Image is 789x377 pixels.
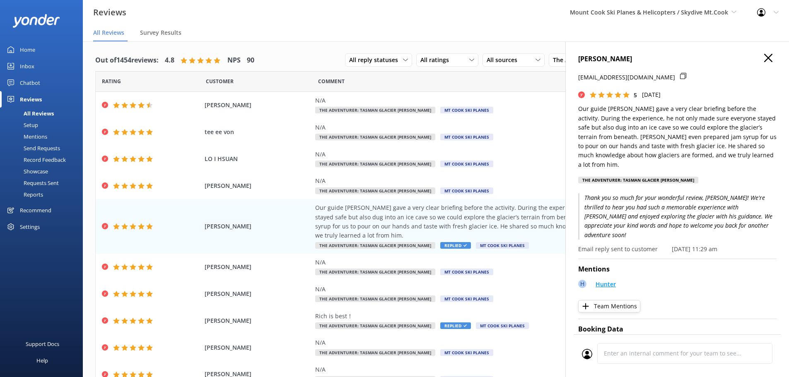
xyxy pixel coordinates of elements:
[20,219,40,235] div: Settings
[205,154,311,163] span: LO I HSUAN
[315,187,435,194] span: The Adventurer: Tasman Glacier [PERSON_NAME]
[591,280,616,291] a: Hunter
[20,202,51,219] div: Recommend
[440,322,471,329] span: Replied
[247,55,254,66] h4: 90
[206,77,234,85] span: Date
[140,29,181,37] span: Survey Results
[318,77,345,85] span: Question
[20,58,34,74] div: Inbox
[205,343,311,352] span: [PERSON_NAME]
[578,193,777,240] p: Thank you so much for your wonderful review, [PERSON_NAME]! We're thrilled to hear you had such a...
[440,269,493,275] span: Mt Cook Ski Planes
[440,161,493,167] span: Mt Cook Ski Planes
[5,154,66,166] div: Record Feedback
[205,262,311,271] span: [PERSON_NAME]
[5,154,83,166] a: Record Feedback
[165,55,174,66] h4: 4.8
[315,285,692,294] div: N/A
[315,176,692,185] div: N/A
[570,8,728,16] span: Mount Cook Ski Planes & Helicopters / Skydive Mt.Cook
[5,166,48,177] div: Showcase
[36,352,48,369] div: Help
[578,300,640,312] button: Team Mentions
[315,242,435,249] span: The Adventurer: Tasman Glacier [PERSON_NAME]
[440,295,493,302] span: Mt Cook Ski Planes
[315,161,435,167] span: The Adventurer: Tasman Glacier [PERSON_NAME]
[440,107,493,113] span: Mt Cook Ski Planes
[315,312,692,321] div: Rich is best！
[578,324,777,335] h4: Booking Data
[315,123,692,132] div: N/A
[672,245,717,254] p: [DATE] 11:29 am
[634,91,637,99] span: 5
[5,142,60,154] div: Send Requests
[315,150,692,159] div: N/A
[440,134,493,140] span: Mt Cook Ski Planes
[578,280,586,288] div: H
[205,316,311,325] span: [PERSON_NAME]
[5,142,83,154] a: Send Requests
[476,242,529,249] span: Mt Cook Ski Planes
[205,127,311,137] span: tee ee von
[26,336,59,352] div: Support Docs
[315,322,435,329] span: The Adventurer: Tasman Glacier [PERSON_NAME]
[578,245,658,254] p: Email reply sent to customer
[5,177,59,189] div: Requests Sent
[315,134,435,140] span: The Adventurer: Tasman Glacier [PERSON_NAME]
[578,264,777,275] h4: Mentions
[315,269,435,275] span: The Adventurer: Tasman Glacier [PERSON_NAME]
[205,181,311,190] span: [PERSON_NAME]
[315,258,692,267] div: N/A
[205,101,311,110] span: [PERSON_NAME]
[102,77,121,85] span: Date
[553,55,697,65] span: The Adventurer: Tasman Glacier [PERSON_NAME]
[642,90,661,99] p: [DATE]
[5,119,38,131] div: Setup
[20,91,42,108] div: Reviews
[20,41,35,58] div: Home
[596,280,616,289] p: Hunter
[5,108,83,119] a: All Reviews
[315,107,435,113] span: The Adventurer: Tasman Glacier [PERSON_NAME]
[5,108,54,119] div: All Reviews
[578,73,675,82] p: [EMAIL_ADDRESS][DOMAIN_NAME]
[5,166,83,177] a: Showcase
[5,131,83,142] a: Mentions
[315,349,435,356] span: The Adventurer: Tasman Glacier [PERSON_NAME]
[440,187,493,194] span: Mt Cook Ski Planes
[578,104,777,169] p: Our guide [PERSON_NAME] gave a very clear briefing before the activity. During the experience, he...
[5,177,83,189] a: Requests Sent
[93,29,124,37] span: All Reviews
[578,177,698,183] div: The Adventurer: Tasman Glacier [PERSON_NAME]
[440,349,493,356] span: Mt Cook Ski Planes
[476,322,529,329] span: Mt Cook Ski Planes
[315,203,692,240] div: Our guide [PERSON_NAME] gave a very clear briefing before the activity. During the experience, he...
[5,119,83,131] a: Setup
[227,55,241,66] h4: NPS
[582,349,592,359] img: user_profile.svg
[315,96,692,105] div: N/A
[315,338,692,347] div: N/A
[5,189,83,200] a: Reports
[5,189,43,200] div: Reports
[349,55,403,65] span: All reply statuses
[5,131,47,142] div: Mentions
[764,54,772,63] button: Close
[12,14,60,28] img: yonder-white-logo.png
[578,54,777,65] h4: [PERSON_NAME]
[315,365,692,374] div: N/A
[205,222,311,231] span: [PERSON_NAME]
[20,74,40,91] div: Chatbot
[440,242,471,249] span: Replied
[487,55,522,65] span: All sources
[420,55,454,65] span: All ratings
[205,289,311,298] span: [PERSON_NAME]
[315,295,435,302] span: The Adventurer: Tasman Glacier [PERSON_NAME]
[93,6,126,19] h3: Reviews
[95,55,159,66] h4: Out of 1454 reviews:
